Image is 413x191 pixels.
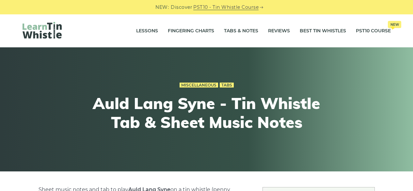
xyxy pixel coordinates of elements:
[356,23,391,39] a: PST10 CourseNew
[136,23,158,39] a: Lessons
[268,23,290,39] a: Reviews
[220,83,234,88] a: Tabs
[87,94,327,132] h1: Auld Lang Syne - Tin Whistle Tab & Sheet Music Notes
[168,23,214,39] a: Fingering Charts
[388,21,401,28] span: New
[224,23,258,39] a: Tabs & Notes
[23,22,62,39] img: LearnTinWhistle.com
[180,83,218,88] a: Miscellaneous
[300,23,346,39] a: Best Tin Whistles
